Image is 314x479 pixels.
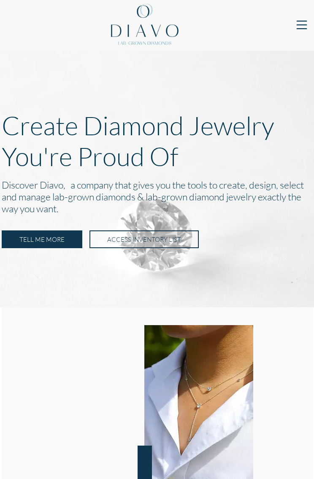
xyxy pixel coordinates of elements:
[289,16,314,35] button: Toggle navigation
[2,230,82,248] a: TELL ME MORE
[89,230,199,248] a: ACCESS INVENTORY LIST
[2,110,313,172] p: Create Diamond Jewelry You're Proud Of
[2,178,313,218] h2: Discover Diavo, a company that gives you the tools to create, design, select and manage lab-grown...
